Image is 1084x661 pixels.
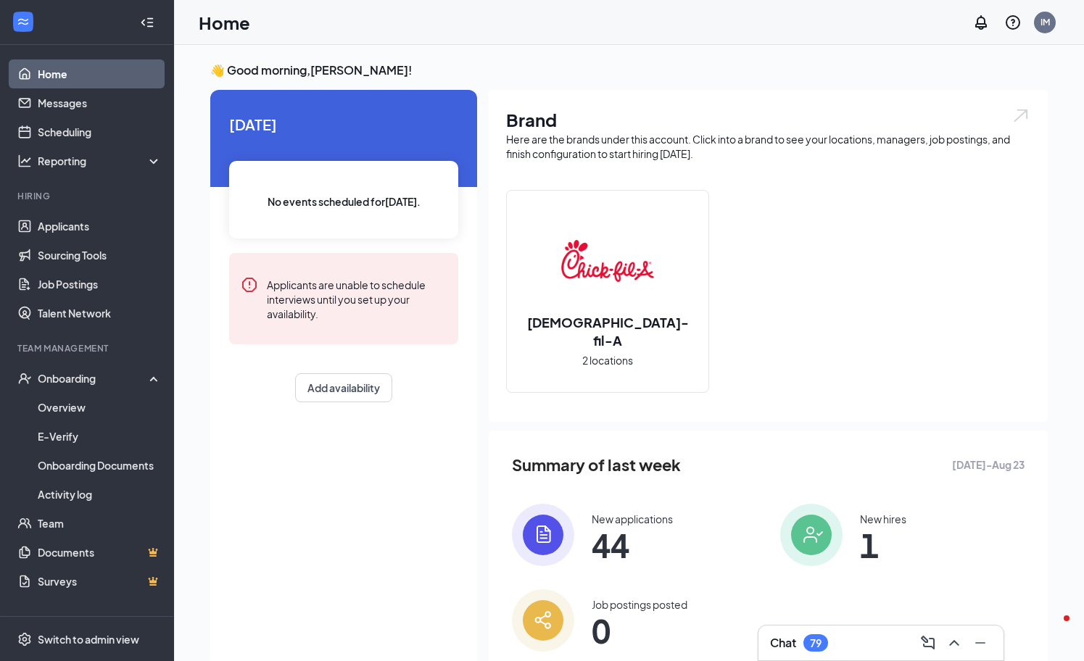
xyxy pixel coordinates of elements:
div: Hiring [17,190,159,202]
a: Activity log [38,480,162,509]
div: 79 [810,637,822,649]
div: Applicants are unable to schedule interviews until you set up your availability. [267,276,447,321]
svg: QuestionInfo [1004,14,1022,31]
h3: 👋 Good morning, [PERSON_NAME] ! [210,62,1048,78]
span: No events scheduled for [DATE] . [268,194,421,209]
img: open.6027fd2a22e1237b5b06.svg [1011,107,1030,124]
h1: Brand [506,107,1030,132]
svg: Settings [17,632,32,647]
a: SurveysCrown [38,567,162,596]
a: Onboarding Documents [38,451,162,480]
a: E-Verify [38,422,162,451]
svg: UserCheck [17,371,32,386]
button: Minimize [969,631,992,654]
img: icon [780,504,843,566]
div: Job postings posted [592,597,687,612]
a: Job Postings [38,270,162,299]
svg: Error [241,276,258,294]
a: Applicants [38,212,162,241]
span: 1 [860,532,906,558]
svg: Analysis [17,154,32,168]
h1: Home [199,10,250,35]
div: Reporting [38,154,162,168]
a: Overview [38,393,162,422]
img: Chick-fil-A [561,215,654,307]
img: icon [512,589,574,652]
a: Talent Network [38,299,162,328]
div: New applications [592,512,673,526]
a: Home [38,59,162,88]
button: Add availability [295,373,392,402]
span: Summary of last week [512,452,681,478]
svg: WorkstreamLogo [16,14,30,29]
span: [DATE] - Aug 23 [952,457,1025,473]
span: [DATE] [229,113,458,136]
a: Team [38,509,162,538]
a: Messages [38,88,162,117]
a: Scheduling [38,117,162,146]
img: icon [512,504,574,566]
span: 2 locations [582,352,633,368]
svg: ComposeMessage [919,634,937,652]
svg: ChevronUp [946,634,963,652]
div: IM [1040,16,1050,28]
h3: Chat [770,635,796,651]
button: ChevronUp [943,631,966,654]
div: Onboarding [38,371,149,386]
svg: Collapse [140,15,154,30]
span: 44 [592,532,673,558]
a: Sourcing Tools [38,241,162,270]
svg: Minimize [972,634,989,652]
h2: [DEMOGRAPHIC_DATA]-fil-A [507,313,708,349]
span: 0 [592,618,687,644]
div: Team Management [17,342,159,354]
button: ComposeMessage [917,631,940,654]
div: Here are the brands under this account. Click into a brand to see your locations, managers, job p... [506,132,1030,161]
svg: Notifications [972,14,990,31]
a: DocumentsCrown [38,538,162,567]
div: New hires [860,512,906,526]
div: Switch to admin view [38,632,139,647]
iframe: Intercom live chat [1035,612,1069,647]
